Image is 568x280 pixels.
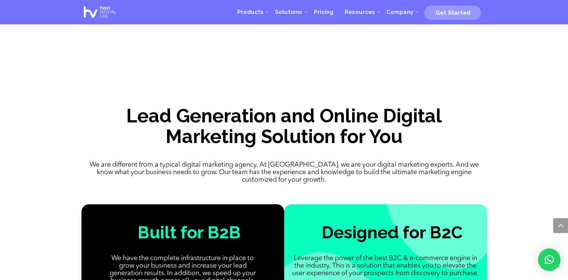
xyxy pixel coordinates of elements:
[237,9,264,15] span: Products
[308,1,339,23] a: Pricing
[297,223,487,246] h4: Designed for B2C
[232,1,269,23] a: Products
[380,1,419,23] a: Company
[424,6,481,18] a: Get Started
[81,161,487,184] p: We are different from a typical digital marketing agency. At [GEOGRAPHIC_DATA], we are your digit...
[386,9,413,15] span: Company
[95,223,284,246] h4: Built for B2B
[339,1,380,23] a: Resources
[269,1,308,23] a: Solutions
[292,255,479,277] p: Leverage the power of the best B2C & e-commerce engine in the industry. This is a solution that e...
[275,9,302,15] span: Solutions
[81,105,487,151] h2: Lead Generation and Online Digital Marketing Solution for You
[344,9,375,15] span: Resources
[435,9,470,16] span: Get Started
[313,9,333,15] span: Pricing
